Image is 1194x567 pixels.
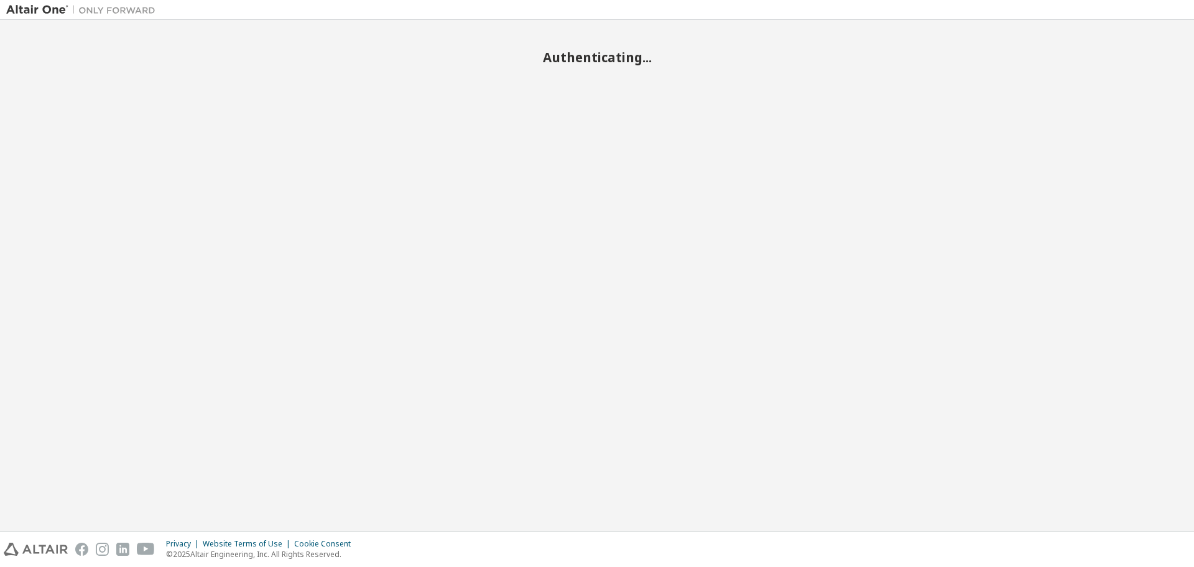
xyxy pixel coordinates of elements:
p: © 2025 Altair Engineering, Inc. All Rights Reserved. [166,549,358,560]
img: Altair One [6,4,162,16]
img: altair_logo.svg [4,543,68,556]
div: Website Terms of Use [203,539,294,549]
img: linkedin.svg [116,543,129,556]
img: youtube.svg [137,543,155,556]
img: facebook.svg [75,543,88,556]
h2: Authenticating... [6,49,1188,65]
div: Cookie Consent [294,539,358,549]
div: Privacy [166,539,203,549]
img: instagram.svg [96,543,109,556]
